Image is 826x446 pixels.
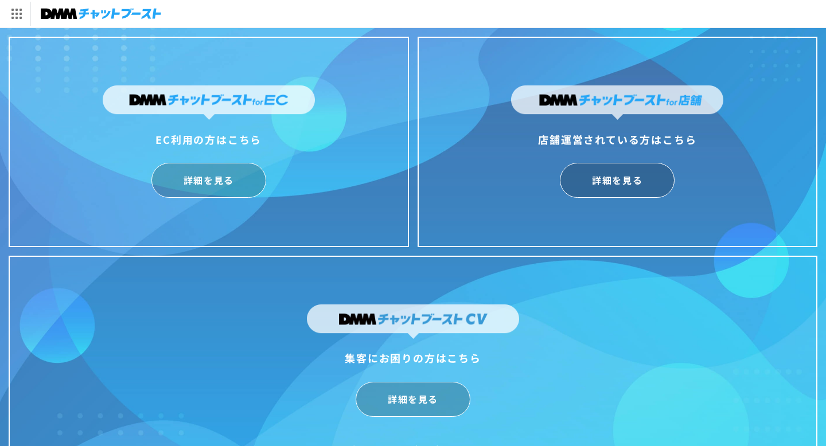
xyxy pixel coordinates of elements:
img: DMMチャットブーストCV [307,304,519,339]
div: 集客にお困りの方はこちら [307,349,519,367]
div: 店舗運営されている方はこちら [511,130,723,148]
a: 詳細を見る [356,382,470,417]
img: チャットブースト [41,6,161,22]
img: DMMチャットブーストfor店舗 [511,85,723,120]
img: サービス [2,2,30,26]
div: EC利用の方はこちら [103,130,315,148]
img: DMMチャットブーストforEC [103,85,315,120]
a: 詳細を見る [151,163,266,198]
a: 詳細を見る [560,163,675,198]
